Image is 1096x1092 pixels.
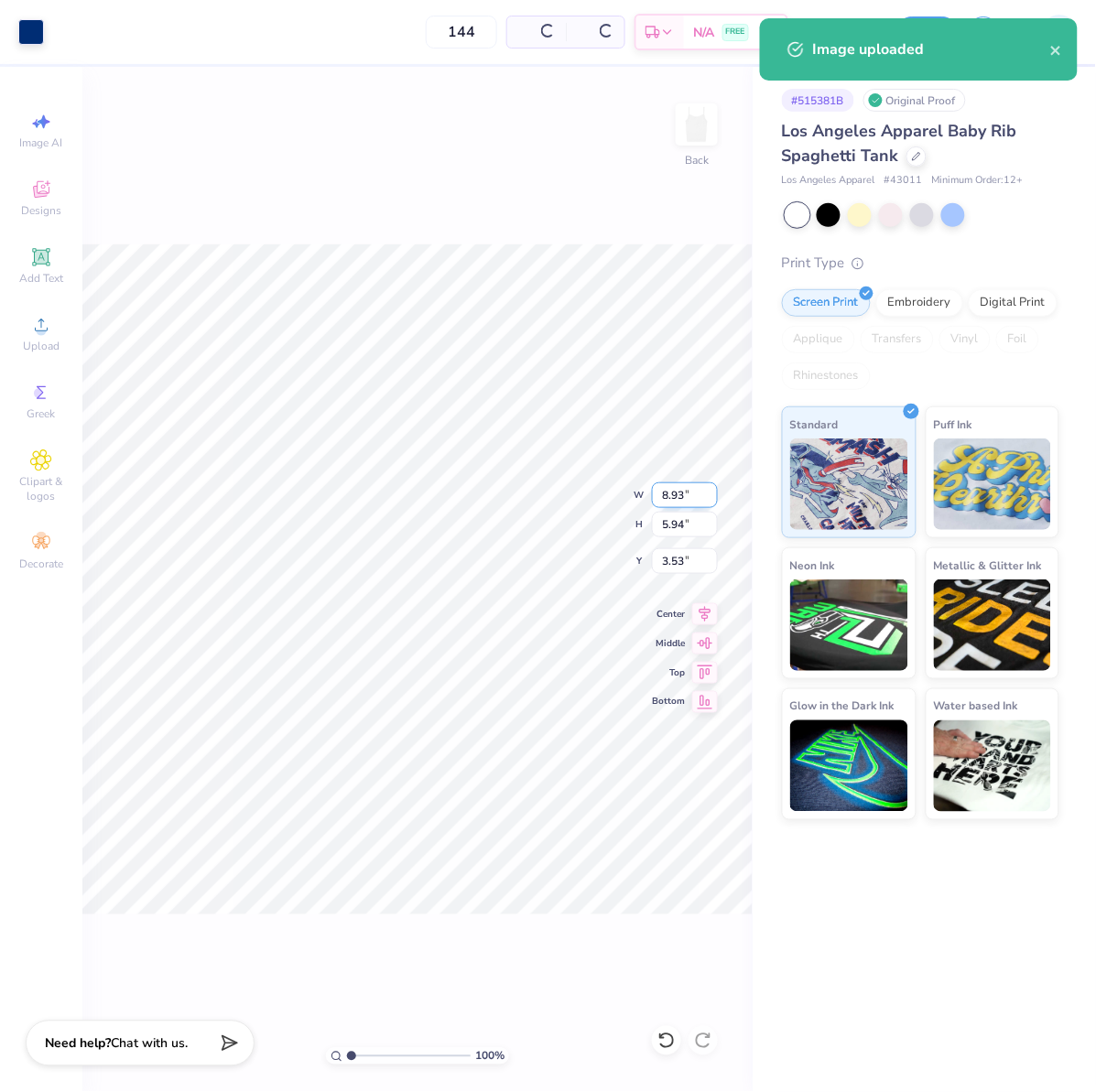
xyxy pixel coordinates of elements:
span: Clipart & logos [9,474,73,503]
span: N/A [693,23,715,42]
span: Minimum Order: 12 + [932,173,1024,189]
div: Print Type [782,253,1059,274]
span: Middle [652,637,685,650]
span: 100 % [475,1048,505,1065]
span: Center [652,608,685,621]
img: Neon Ink [790,579,908,671]
img: Metallic & Glitter Ink [934,579,1052,671]
span: Chat with us. [111,1035,188,1053]
img: Glow in the Dark Ink [790,720,908,812]
img: Puff Ink [934,438,1052,530]
strong: Need help? [45,1035,111,1053]
span: Glow in the Dark Ink [790,697,895,716]
div: # 515381B [782,89,854,112]
input: Untitled Design [798,14,887,50]
div: Back [685,152,709,168]
div: Original Proof [863,89,966,112]
div: Screen Print [782,289,871,317]
span: Water based Ink [934,697,1018,716]
span: # 43011 [884,173,923,189]
span: Upload [23,339,60,353]
span: Neon Ink [790,556,835,575]
div: Foil [996,326,1039,353]
div: Digital Print [969,289,1058,317]
div: Rhinestones [782,362,871,390]
div: Image uploaded [813,38,1050,60]
span: Image AI [20,135,63,150]
button: close [1050,38,1063,60]
div: Vinyl [939,326,991,353]
span: Metallic & Glitter Ink [934,556,1042,575]
span: FREE [726,26,745,38]
span: Top [652,666,685,679]
span: Designs [21,203,61,218]
div: Applique [782,326,855,353]
span: Standard [790,415,839,434]
div: Embroidery [876,289,963,317]
span: Decorate [19,557,63,571]
span: Bottom [652,696,685,708]
span: Los Angeles Apparel Baby Rib Spaghetti Tank [782,120,1017,167]
input: – – [426,16,497,49]
div: Transfers [861,326,934,353]
span: Puff Ink [934,415,972,434]
span: Add Text [19,271,63,286]
span: Greek [27,406,56,421]
img: Water based Ink [934,720,1052,812]
img: Standard [790,438,908,530]
span: Los Angeles Apparel [782,173,875,189]
img: Back [678,106,715,143]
